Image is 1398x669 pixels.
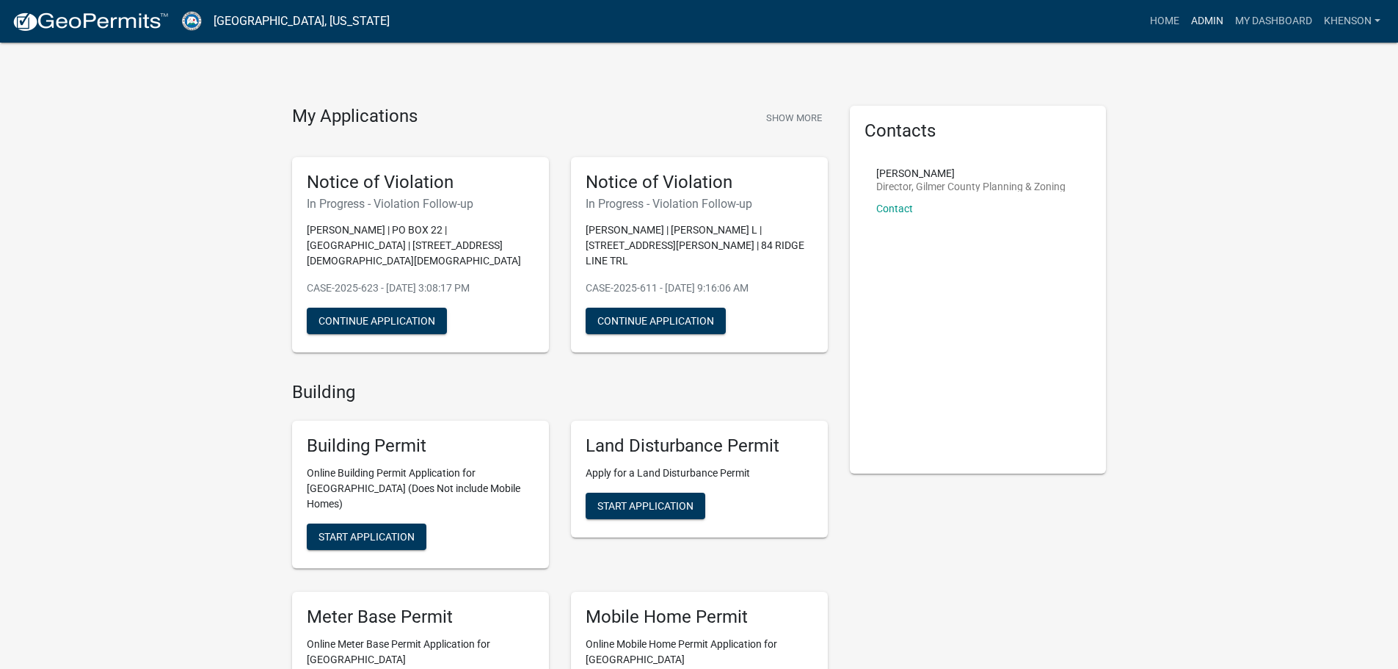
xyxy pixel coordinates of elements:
a: [GEOGRAPHIC_DATA], [US_STATE] [214,9,390,34]
p: [PERSON_NAME] | [PERSON_NAME] L | [STREET_ADDRESS][PERSON_NAME] | 84 RIDGE LINE TRL [586,223,813,269]
h4: Building [292,382,828,403]
p: Online Mobile Home Permit Application for [GEOGRAPHIC_DATA] [586,637,813,668]
button: Continue Application [307,308,447,334]
p: CASE-2025-611 - [DATE] 9:16:06 AM [586,281,813,296]
h6: In Progress - Violation Follow-up [307,197,534,211]
a: Admin [1185,7,1229,35]
h5: Land Disturbance Permit [586,435,813,457]
h5: Notice of Violation [307,172,534,193]
p: [PERSON_NAME] | PO BOX 22 | [GEOGRAPHIC_DATA] | [STREET_ADDRESS][DEMOGRAPHIC_DATA][DEMOGRAPHIC_DATA] [307,223,534,269]
h5: Notice of Violation [586,172,813,193]
a: khenson [1318,7,1386,35]
button: Continue Application [586,308,726,334]
h5: Mobile Home Permit [586,607,813,628]
span: Start Application [318,531,415,543]
p: Online Meter Base Permit Application for [GEOGRAPHIC_DATA] [307,637,534,668]
button: Start Application [586,493,705,519]
h4: My Applications [292,106,418,128]
a: Contact [876,203,913,214]
button: Show More [760,106,828,130]
span: Start Application [597,500,693,512]
p: CASE-2025-623 - [DATE] 3:08:17 PM [307,281,534,296]
a: My Dashboard [1229,7,1318,35]
p: Director, Gilmer County Planning & Zoning [876,181,1066,192]
img: Gilmer County, Georgia [181,11,202,31]
h5: Contacts [864,120,1092,142]
p: Apply for a Land Disturbance Permit [586,466,813,481]
h5: Meter Base Permit [307,607,534,628]
button: Start Application [307,524,426,550]
h6: In Progress - Violation Follow-up [586,197,813,211]
p: [PERSON_NAME] [876,168,1066,178]
h5: Building Permit [307,435,534,457]
p: Online Building Permit Application for [GEOGRAPHIC_DATA] (Does Not include Mobile Homes) [307,466,534,512]
a: Home [1144,7,1185,35]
